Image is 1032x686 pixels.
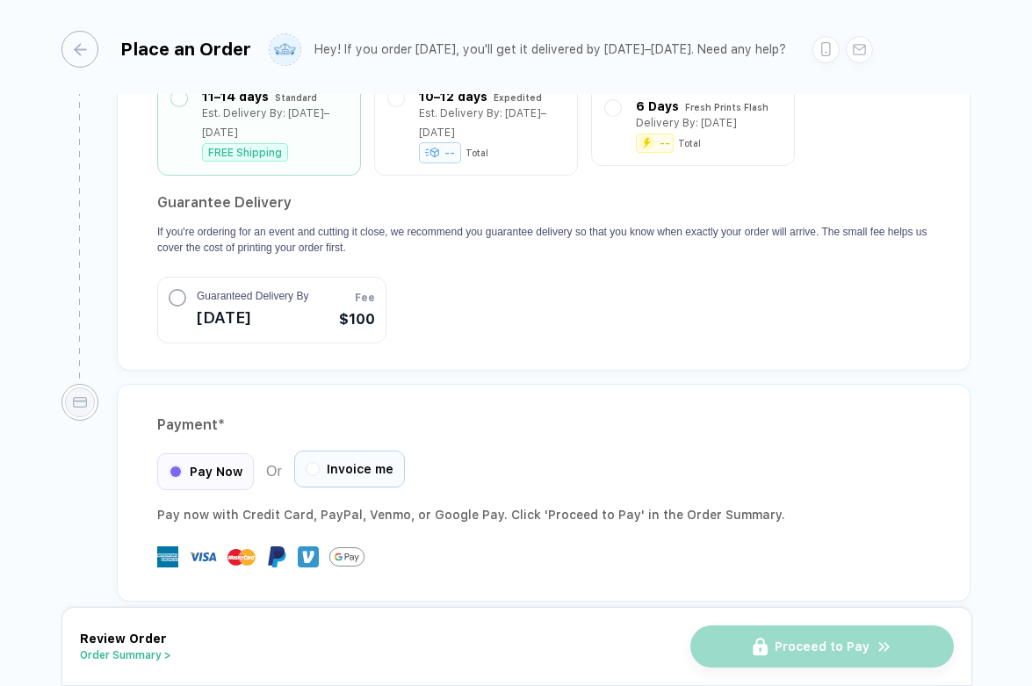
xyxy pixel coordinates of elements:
img: Venmo [298,546,319,567]
span: Review Order [80,632,167,646]
img: master-card [227,543,256,571]
span: [DATE] [197,304,308,332]
div: Pay Now [157,453,254,490]
div: Or [157,453,405,490]
div: Payment [157,411,930,439]
span: Guaranteed Delivery By [197,288,308,304]
h2: Guarantee Delivery [157,189,930,217]
span: $100 [339,309,375,330]
span: Pay Now [190,465,242,479]
span: Fee [355,290,375,306]
div: FREE Shipping [202,143,288,162]
div: Fresh Prints Flash [685,97,769,117]
img: GPay [329,539,364,574]
div: Place an Order [120,39,251,60]
div: 11–14 days StandardEst. Delivery By: [DATE]–[DATE]FREE Shipping [171,87,347,162]
div: 6 Days Fresh Prints FlashDelivery By: [DATE]--Total [605,97,781,152]
img: user profile [270,34,300,65]
button: Order Summary > [80,649,171,661]
p: If you're ordering for an event and cutting it close, we recommend you guarantee delivery so that... [157,224,930,256]
div: Total [465,148,488,158]
div: 10–12 days ExpeditedEst. Delivery By: [DATE]–[DATE]--Total [388,87,564,162]
img: visa [189,543,217,571]
div: -- [419,142,461,163]
div: Est. Delivery By: [DATE]–[DATE] [202,104,347,142]
div: 6 Days [636,97,679,116]
div: -- [660,138,670,148]
img: express [157,546,178,567]
div: Hey! If you order [DATE], you'll get it delivered by [DATE]–[DATE]. Need any help? [314,42,786,57]
button: Guaranteed Delivery By[DATE]Fee$100 [157,277,386,343]
img: Paypal [266,546,287,567]
div: Standard [275,88,317,107]
div: Est. Delivery By: [DATE]–[DATE] [419,104,564,142]
span: Invoice me [327,462,393,476]
div: 11–14 days [202,87,269,106]
div: Expedited [494,88,542,107]
div: Invoice me [294,451,405,487]
div: Total [678,138,701,148]
div: Pay now with Credit Card, PayPal , Venmo , or Google Pay. Click 'Proceed to Pay' in the Order Sum... [157,504,930,525]
div: Delivery By: [DATE] [636,113,737,133]
div: 10–12 days [419,87,487,106]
